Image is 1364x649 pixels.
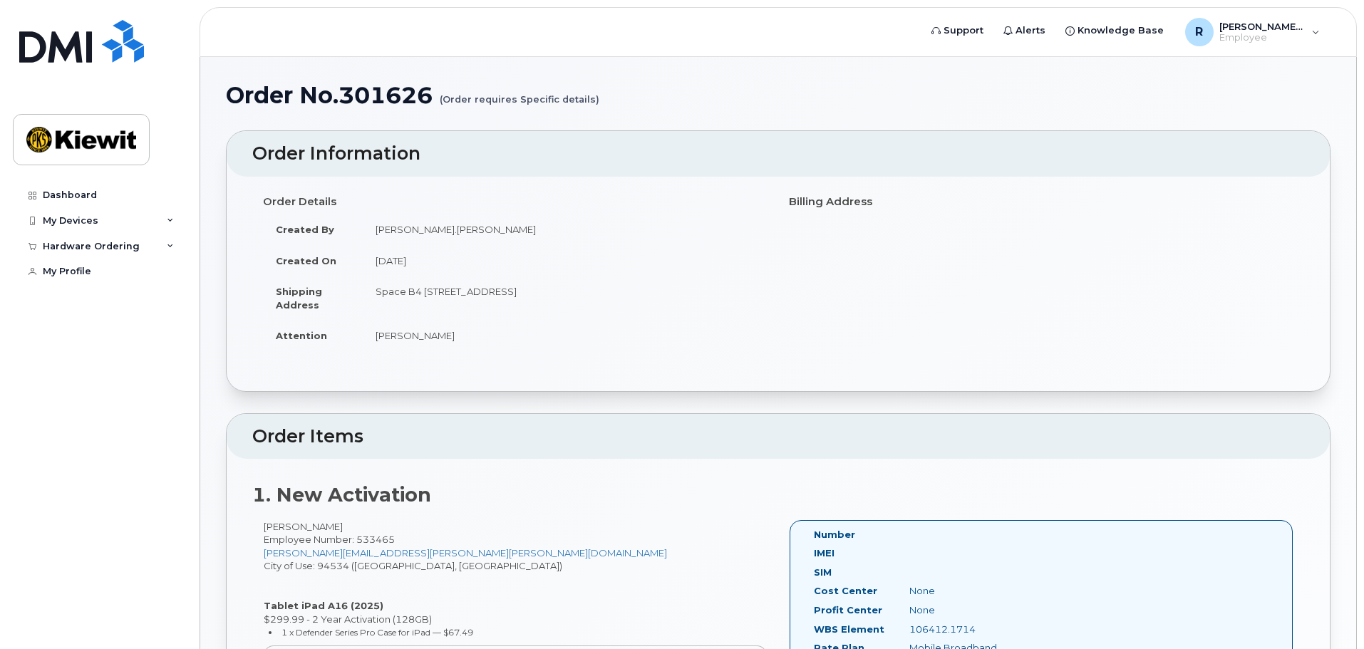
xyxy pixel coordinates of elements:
[276,286,322,311] strong: Shipping Address
[899,584,1033,598] div: None
[252,427,1304,447] h2: Order Items
[814,566,832,579] label: SIM
[264,547,667,559] a: [PERSON_NAME][EMAIL_ADDRESS][PERSON_NAME][PERSON_NAME][DOMAIN_NAME]
[226,83,1331,108] h1: Order No.301626
[440,83,599,105] small: (Order requires Specific details)
[363,320,768,351] td: [PERSON_NAME]
[264,600,383,611] strong: Tablet iPad A16 (2025)
[264,534,395,545] span: Employee Number: 533465
[789,196,1293,208] h4: Billing Address
[252,144,1304,164] h2: Order Information
[814,603,882,617] label: Profit Center
[363,245,768,276] td: [DATE]
[363,276,768,320] td: Space B4 [STREET_ADDRESS]
[252,483,431,507] strong: 1. New Activation
[814,584,877,598] label: Cost Center
[263,196,768,208] h4: Order Details
[276,330,327,341] strong: Attention
[276,224,334,235] strong: Created By
[899,623,1033,636] div: 106412.1714
[276,255,336,266] strong: Created On
[814,623,884,636] label: WBS Element
[899,603,1033,617] div: None
[281,627,473,638] small: 1 x Defender Series Pro Case for iPad — $67.49
[814,546,835,560] label: IMEI
[814,528,855,541] label: Number
[363,214,768,245] td: [PERSON_NAME].[PERSON_NAME]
